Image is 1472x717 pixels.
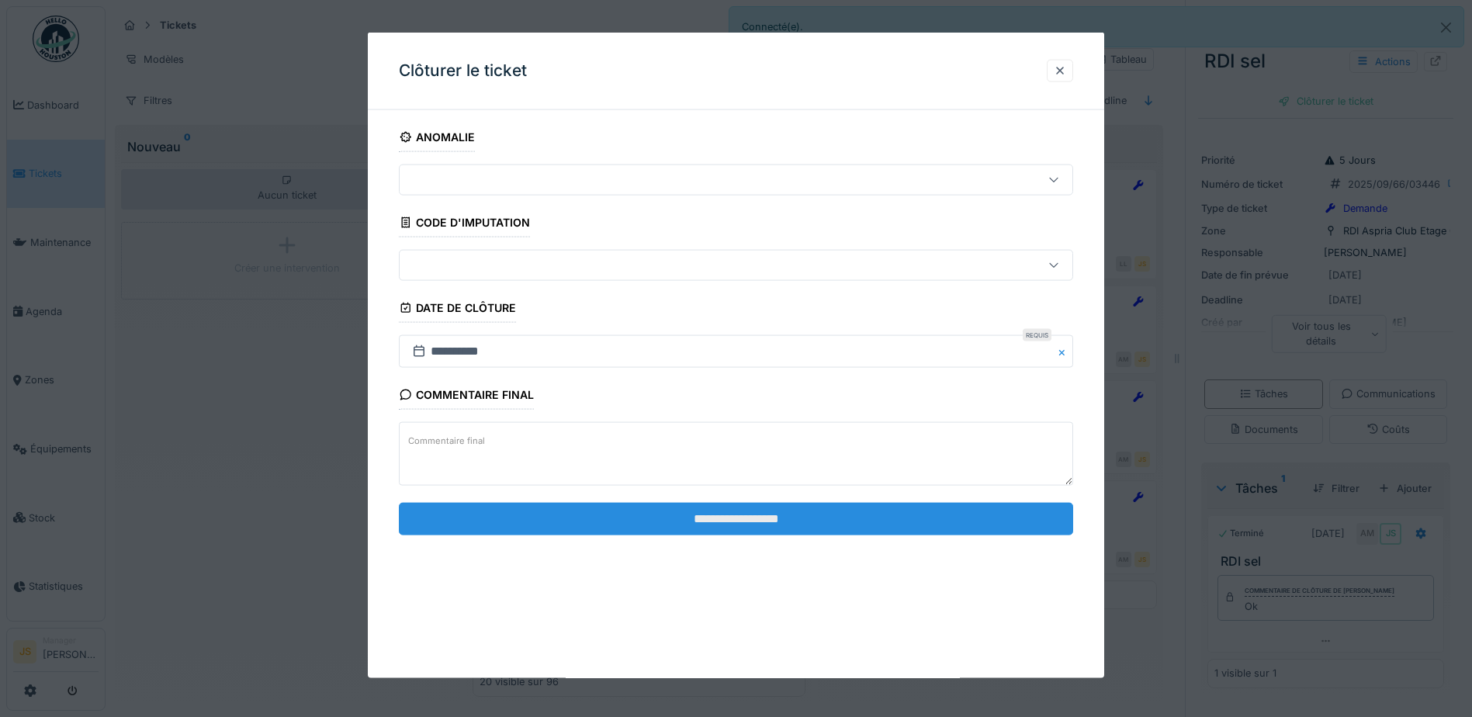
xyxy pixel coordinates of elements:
button: Close [1056,335,1073,368]
div: Commentaire final [399,383,534,410]
div: Date de clôture [399,296,516,323]
label: Commentaire final [405,431,488,450]
div: Anomalie [399,126,475,152]
div: Requis [1023,329,1051,341]
h3: Clôturer le ticket [399,61,527,81]
div: Code d'imputation [399,211,530,237]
